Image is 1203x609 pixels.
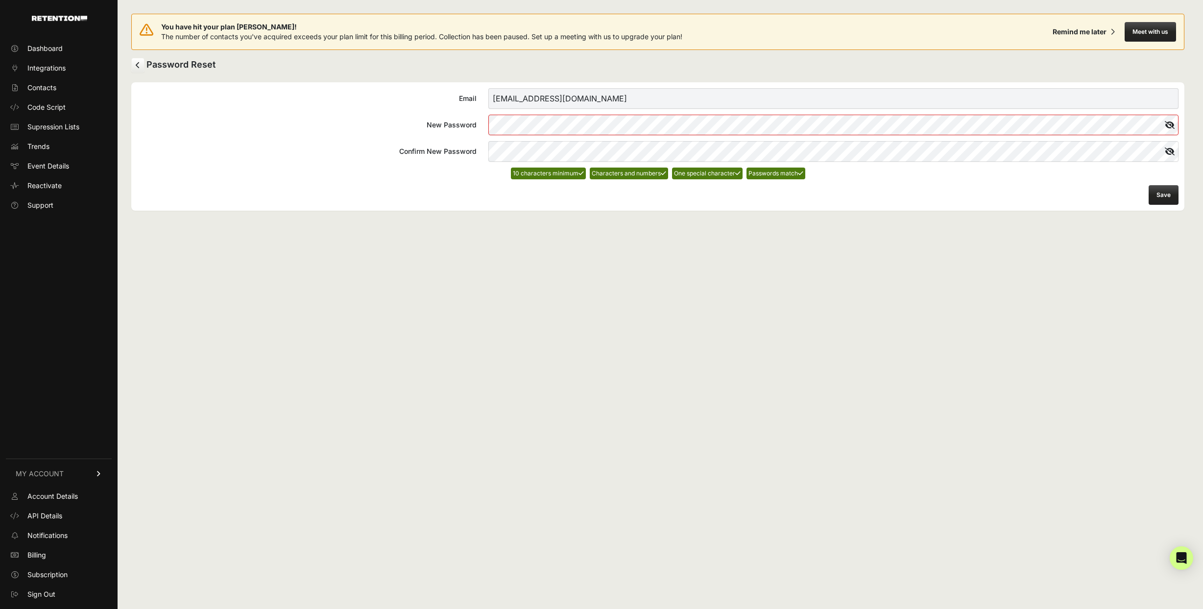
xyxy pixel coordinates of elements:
[27,44,63,53] span: Dashboard
[6,197,112,213] a: Support
[746,168,805,179] li: Passwords match
[511,168,586,179] li: 10 characters minimum
[6,80,112,96] a: Contacts
[27,589,55,599] span: Sign Out
[6,567,112,583] a: Subscription
[1053,27,1107,37] div: Remind me later
[6,488,112,504] a: Account Details
[672,168,743,179] li: One special character
[137,146,477,156] div: Confirm New Password
[6,586,112,602] a: Sign Out
[161,22,682,32] span: You have hit your plan [PERSON_NAME]!
[1049,23,1119,41] button: Remind me later
[6,158,112,174] a: Event Details
[27,142,49,151] span: Trends
[137,94,477,103] div: Email
[27,570,68,580] span: Subscription
[1170,546,1193,570] div: Open Intercom Messenger
[488,115,1179,135] input: New Password
[27,161,69,171] span: Event Details
[27,531,68,540] span: Notifications
[27,181,62,191] span: Reactivate
[27,200,53,210] span: Support
[27,63,66,73] span: Integrations
[6,41,112,56] a: Dashboard
[1125,22,1176,42] button: Meet with us
[6,139,112,154] a: Trends
[6,99,112,115] a: Code Script
[1149,185,1179,205] button: Save
[27,83,56,93] span: Contacts
[27,511,62,521] span: API Details
[6,119,112,135] a: Supression Lists
[6,547,112,563] a: Billing
[131,58,1184,73] h2: Password Reset
[488,88,1179,109] input: Email
[32,16,87,21] img: Retention.com
[488,141,1179,162] input: Confirm New Password
[27,491,78,501] span: Account Details
[16,469,64,479] span: MY ACCOUNT
[6,459,112,488] a: MY ACCOUNT
[6,508,112,524] a: API Details
[6,178,112,194] a: Reactivate
[590,168,668,179] li: Characters and numbers
[161,32,682,41] span: The number of contacts you've acquired exceeds your plan limit for this billing period. Collectio...
[137,120,477,130] div: New Password
[6,60,112,76] a: Integrations
[6,528,112,543] a: Notifications
[27,550,46,560] span: Billing
[27,122,79,132] span: Supression Lists
[27,102,66,112] span: Code Script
